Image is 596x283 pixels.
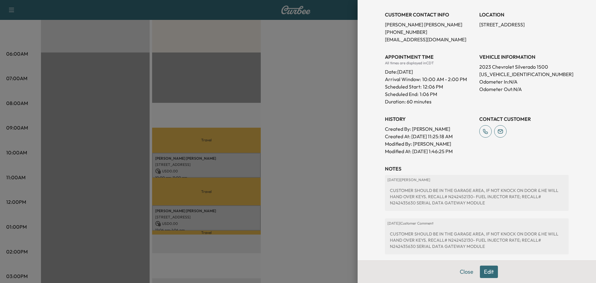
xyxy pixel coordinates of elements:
[456,266,477,278] button: Close
[385,115,474,123] h3: History
[385,83,422,90] p: Scheduled Start:
[387,228,566,252] div: CUSTOMER SHOULD BE IN THE GARAGE AREA, IF NOT KNOCK ON DOOR & HE WILL HAND OVER KEYS. RECALL# N24...
[385,165,569,172] h3: NOTES
[385,125,474,133] p: Created By : [PERSON_NAME]
[479,21,569,28] p: [STREET_ADDRESS]
[479,115,569,123] h3: CONTACT CUSTOMER
[385,61,474,66] div: All times are displayed in CDT
[480,266,498,278] button: Edit
[423,83,443,90] p: 12:06 PM
[385,75,474,83] p: Arrival Window:
[479,85,569,93] p: Odometer Out: N/A
[479,71,569,78] p: [US_VEHICLE_IDENTIFICATION_NUMBER]
[479,63,569,71] p: 2023 Chevrolet Silverado 1500
[387,185,566,208] div: CUSTOMER SHOULD BE IN THE GARAGE AREA, IF NOT KNOCK ON DOOR & HE WILL HAND OVER KEYS. RECALL# N24...
[385,21,474,28] p: [PERSON_NAME] [PERSON_NAME]
[385,53,474,61] h3: APPOINTMENT TIME
[385,140,474,148] p: Modified By : [PERSON_NAME]
[479,53,569,61] h3: VEHICLE INFORMATION
[422,75,467,83] span: 10:00 AM - 2:00 PM
[387,221,566,226] p: [DATE] | Customer Comment
[385,133,474,140] p: Created At : [DATE] 11:25:18 AM
[385,90,418,98] p: Scheduled End:
[385,11,474,18] h3: CUSTOMER CONTACT INFO
[387,177,566,182] p: [DATE] | [PERSON_NAME]
[385,98,474,105] p: Duration: 60 minutes
[385,148,474,155] p: Modified At : [DATE] 1:46:25 PM
[479,78,569,85] p: Odometer In: N/A
[385,36,474,43] p: [EMAIL_ADDRESS][DOMAIN_NAME]
[385,28,474,36] p: [PHONE_NUMBER]
[385,66,474,75] div: Date: [DATE]
[479,11,569,18] h3: LOCATION
[420,90,437,98] p: 1:06 PM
